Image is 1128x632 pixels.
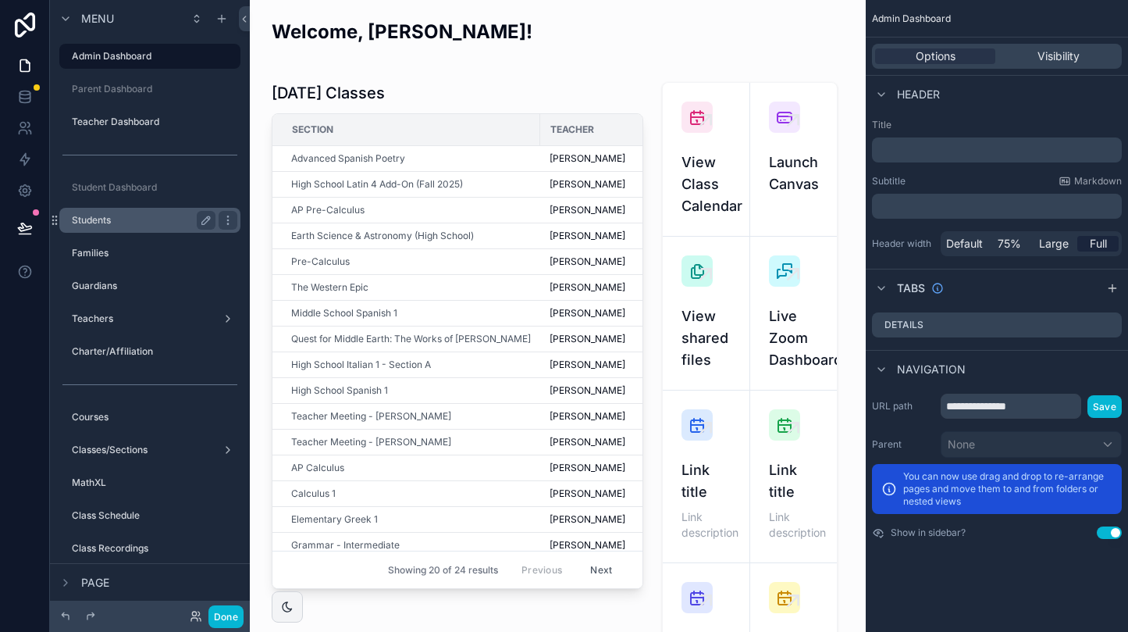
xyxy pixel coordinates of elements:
[872,12,951,25] span: Admin Dashboard
[72,50,231,62] label: Admin Dashboard
[1039,236,1069,252] span: Large
[72,477,237,489] label: MathXL
[872,119,1122,131] label: Title
[72,444,215,456] label: Classes/Sections
[897,280,925,296] span: Tabs
[884,319,923,331] label: Details
[1037,48,1080,64] span: Visibility
[72,83,237,95] label: Parent Dashboard
[948,437,975,452] span: None
[550,123,594,136] span: Teacher
[59,339,240,364] a: Charter/Affiliation
[72,542,237,555] label: Class Recordings
[72,181,237,194] label: Student Dashboard
[998,236,1021,252] span: 75%
[579,558,623,582] button: Next
[1090,236,1107,252] span: Full
[59,77,240,102] a: Parent Dashboard
[941,431,1122,458] button: None
[897,87,940,102] span: Header
[72,345,237,358] label: Charter/Affiliation
[1059,175,1122,187] a: Markdown
[72,116,237,128] label: Teacher Dashboard
[59,109,240,134] a: Teacher Dashboard
[72,280,237,292] label: Guardians
[72,411,237,423] label: Courses
[59,306,240,331] a: Teachers
[872,194,1122,219] div: scrollable content
[872,175,906,187] label: Subtitle
[872,400,934,412] label: URL path
[81,11,114,27] span: Menu
[59,503,240,528] a: Class Schedule
[59,470,240,495] a: MathXL
[59,536,240,561] a: Class Recordings
[59,175,240,200] a: Student Dashboard
[59,437,240,462] a: Classes/Sections
[59,208,240,233] a: Students
[903,470,1112,508] p: You can now use drag and drop to re-arrange pages and move them to and from folders or nested views
[59,44,240,69] a: Admin Dashboard
[897,362,966,377] span: Navigation
[72,247,237,259] label: Families
[208,605,244,628] button: Done
[72,509,237,522] label: Class Schedule
[72,312,215,325] label: Teachers
[872,438,934,451] label: Parent
[916,48,955,64] span: Options
[946,236,983,252] span: Default
[59,241,240,266] a: Families
[292,123,333,136] span: Section
[1087,395,1122,418] button: Save
[1074,175,1122,187] span: Markdown
[872,137,1122,162] div: scrollable content
[388,563,498,576] span: Showing 20 of 24 results
[872,237,934,250] label: Header width
[59,405,240,430] a: Courses
[72,214,209,227] label: Students
[891,527,966,539] label: Show in sidebar?
[81,575,109,591] span: Page
[59,273,240,298] a: Guardians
